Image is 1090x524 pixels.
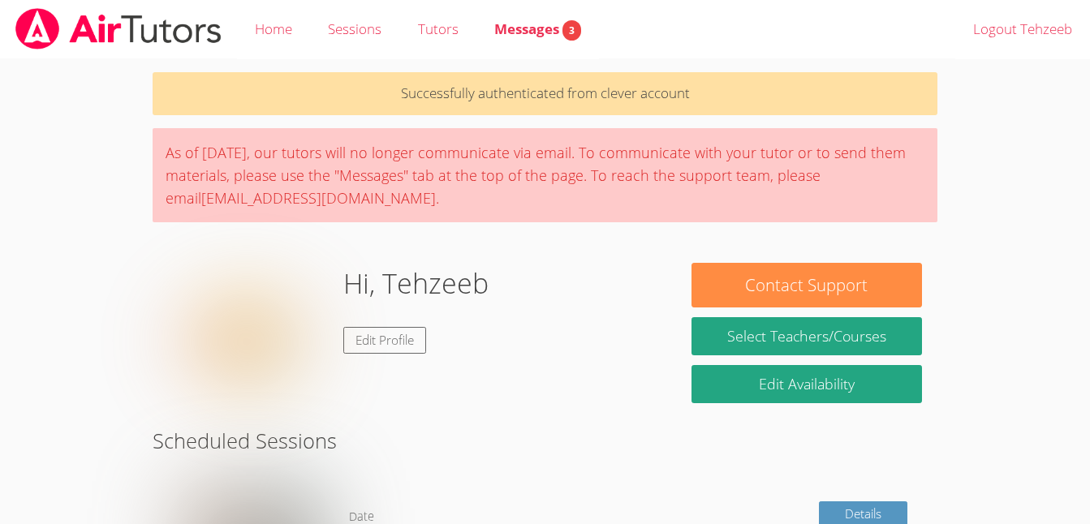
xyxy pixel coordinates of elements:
[691,365,922,403] a: Edit Availability
[153,425,937,456] h2: Scheduled Sessions
[343,263,489,304] h1: Hi, Tehzeeb
[691,317,922,355] a: Select Teachers/Courses
[691,263,922,307] button: Contact Support
[14,8,223,49] img: airtutors_banner-c4298cdbf04f3fff15de1276eac7730deb9818008684d7c2e4769d2f7ddbe033.png
[494,19,581,38] span: Messages
[168,263,330,425] img: default.png
[343,327,426,354] a: Edit Profile
[562,20,581,41] span: 3
[153,72,937,115] p: Successfully authenticated from clever account
[153,128,937,222] div: As of [DATE], our tutors will no longer communicate via email. To communicate with your tutor or ...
